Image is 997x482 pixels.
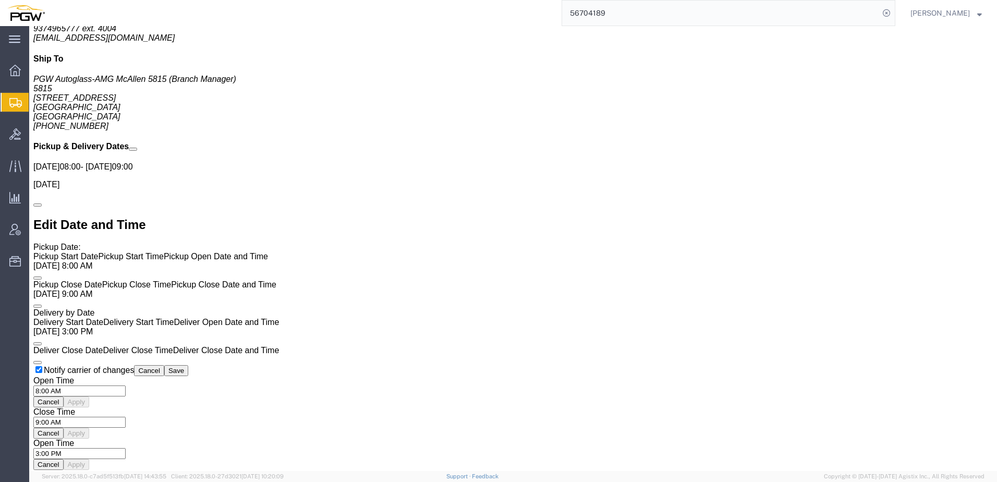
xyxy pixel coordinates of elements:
img: logo [7,5,45,21]
span: Copyright © [DATE]-[DATE] Agistix Inc., All Rights Reserved [824,472,984,481]
span: Server: 2025.18.0-c7ad5f513fb [42,473,166,479]
button: [PERSON_NAME] [910,7,982,19]
a: Support [446,473,472,479]
span: Amber Hickey [910,7,970,19]
a: Feedback [472,473,498,479]
span: [DATE] 14:43:55 [124,473,166,479]
input: Search for shipment number, reference number [562,1,879,26]
iframe: FS Legacy Container [29,26,997,471]
span: [DATE] 10:20:09 [241,473,284,479]
span: Client: 2025.18.0-27d3021 [171,473,284,479]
